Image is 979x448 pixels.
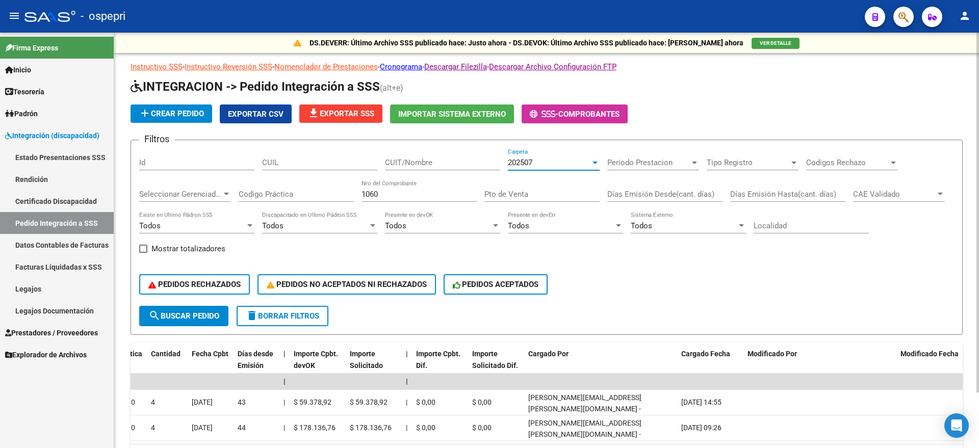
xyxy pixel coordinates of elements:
[524,343,677,388] datatable-header-cell: Cargado Por
[284,424,285,432] span: |
[748,350,797,358] span: Modificado Por
[472,424,492,432] span: $ 0,00
[139,190,222,199] span: Seleccionar Gerenciador
[444,274,548,295] button: PEDIDOS ACEPTADOS
[508,221,529,230] span: Todos
[81,5,125,28] span: - ospepri
[760,40,791,46] span: VER DETALLE
[406,424,407,432] span: |
[528,350,569,358] span: Cargado Por
[528,393,641,425] span: [PERSON_NAME][EMAIL_ADDRESS][PERSON_NAME][DOMAIN_NAME] - [PERSON_NAME]
[350,424,392,432] span: $ 178.136,76
[677,343,743,388] datatable-header-cell: Cargado Fecha
[346,343,402,388] datatable-header-cell: Importe Solicitado devOK
[900,350,959,358] span: Modificado Fecha
[131,62,183,71] a: Instructivo SSS
[558,110,620,119] span: Comprobantes
[607,158,690,167] span: Periodo Prestacion
[237,306,328,326] button: Borrar Filtros
[8,10,20,22] mat-icon: menu
[131,80,380,94] span: INTEGRACION -> Pedido Integración a SSS
[279,343,290,388] datatable-header-cell: |
[151,243,225,255] span: Mostrar totalizadores
[380,83,403,93] span: (alt+e)
[453,280,539,289] span: PEDIDOS ACEPTADOS
[416,398,435,406] span: $ 0,00
[5,130,99,141] span: Integración (discapacidad)
[148,311,219,321] span: Buscar Pedido
[896,343,963,388] datatable-header-cell: Modificado Fecha
[5,42,58,54] span: Firma Express
[274,62,378,71] a: Nomenclador de Prestaciones
[284,350,286,358] span: |
[398,110,506,119] span: Importar Sistema Externo
[284,377,286,385] span: |
[127,398,135,406] span: 90
[5,349,87,360] span: Explorador de Archivos
[5,64,31,75] span: Inicio
[944,413,969,438] div: Open Intercom Messenger
[853,190,936,199] span: CAE Validado
[192,350,228,358] span: Fecha Cpbt
[412,343,468,388] datatable-header-cell: Importe Cpbt. Dif.
[131,61,963,72] p: - - - - -
[424,62,487,71] a: Descargar Filezilla
[489,62,616,71] a: Descargar Archivo Configuración FTP
[406,350,408,358] span: |
[148,280,241,289] span: PEDIDOS RECHAZADOS
[294,424,336,432] span: $ 178.136,76
[5,327,98,338] span: Prestadores / Proveedores
[522,104,628,123] button: -Comprobantes
[139,306,228,326] button: Buscar Pedido
[530,110,558,119] span: -
[681,424,722,432] span: [DATE] 09:26
[139,274,250,295] button: PEDIDOS RECHAZADOS
[131,104,212,123] button: Crear Pedido
[294,350,338,370] span: Importe Cpbt. devOK
[151,424,155,432] span: 4
[185,62,272,71] a: Instructivo Reversión SSS
[416,350,460,370] span: Importe Cpbt. Dif.
[294,398,331,406] span: $ 59.378,92
[307,107,320,119] mat-icon: file_download
[681,350,730,358] span: Cargado Fecha
[385,221,406,230] span: Todos
[139,109,204,118] span: Crear Pedido
[307,109,374,118] span: Exportar SSS
[350,398,388,406] span: $ 59.378,92
[192,424,213,432] span: [DATE]
[139,107,151,119] mat-icon: add
[139,221,161,230] span: Todos
[472,398,492,406] span: $ 0,00
[752,38,800,49] button: VER DETALLE
[806,158,889,167] span: Codigos Rechazo
[151,350,181,358] span: Cantidad
[472,350,518,370] span: Importe Solicitado Dif.
[147,343,188,388] datatable-header-cell: Cantidad
[380,62,422,71] a: Cronograma
[262,221,284,230] span: Todos
[267,280,427,289] span: PEDIDOS NO ACEPTADOS NI RECHAZADOS
[246,309,258,322] mat-icon: delete
[238,424,246,432] span: 44
[127,424,135,432] span: 90
[743,343,896,388] datatable-header-cell: Modificado Por
[299,104,382,123] button: Exportar SSS
[402,343,412,388] datatable-header-cell: |
[390,104,514,123] button: Importar Sistema Externo
[188,343,234,388] datatable-header-cell: Fecha Cpbt
[246,311,319,321] span: Borrar Filtros
[350,350,383,381] span: Importe Solicitado devOK
[631,221,652,230] span: Todos
[238,398,246,406] span: 43
[284,398,285,406] span: |
[5,86,44,97] span: Tesorería
[310,37,743,48] p: DS.DEVERR: Último Archivo SSS publicado hace: Justo ahora - DS.DEVOK: Último Archivo SSS publicad...
[192,398,213,406] span: [DATE]
[508,158,532,167] span: 202507
[290,343,346,388] datatable-header-cell: Importe Cpbt. devOK
[468,343,524,388] datatable-header-cell: Importe Solicitado Dif.
[681,398,722,406] span: [DATE] 14:55
[416,424,435,432] span: $ 0,00
[234,343,279,388] datatable-header-cell: Días desde Emisión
